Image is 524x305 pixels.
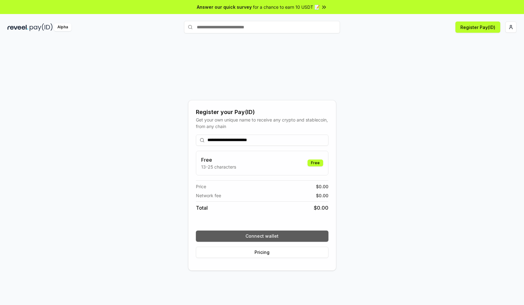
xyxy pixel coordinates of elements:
div: Get your own unique name to receive any crypto and stablecoin, from any chain [196,117,328,130]
div: Free [308,160,323,166]
button: Connect wallet [196,231,328,242]
button: Register Pay(ID) [455,21,500,33]
span: Total [196,204,208,212]
div: Alpha [54,23,71,31]
button: Pricing [196,247,328,258]
h3: Free [201,156,236,164]
span: Network fee [196,192,221,199]
p: 13-25 characters [201,164,236,170]
span: Answer our quick survey [197,4,252,10]
span: Price [196,183,206,190]
span: for a chance to earn 10 USDT 📝 [253,4,320,10]
span: $ 0.00 [314,204,328,212]
span: $ 0.00 [316,192,328,199]
img: pay_id [30,23,53,31]
span: $ 0.00 [316,183,328,190]
img: reveel_dark [7,23,28,31]
div: Register your Pay(ID) [196,108,328,117]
